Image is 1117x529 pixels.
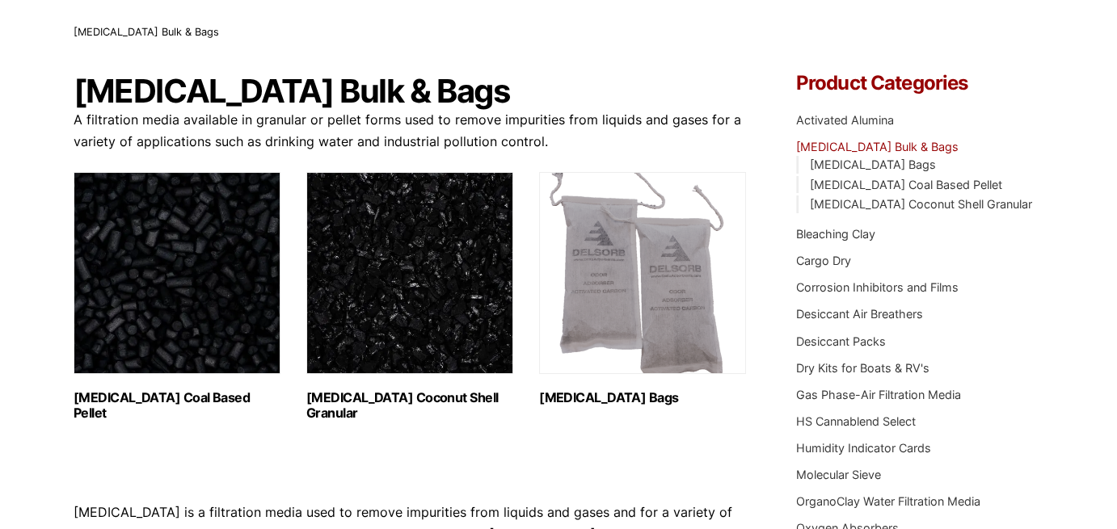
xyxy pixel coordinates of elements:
a: Visit product category Activated Carbon Coal Based Pellet [74,172,280,421]
img: Activated Carbon Coconut Shell Granular [306,172,513,374]
a: OrganoClay Water Filtration Media [796,494,980,508]
p: A filtration media available in granular or pellet forms used to remove impurities from liquids a... [74,109,748,153]
h2: [MEDICAL_DATA] Bags [539,390,746,405]
h1: [MEDICAL_DATA] Bulk & Bags [74,73,748,109]
a: [MEDICAL_DATA] Coal Based Pellet [810,178,1002,191]
h2: [MEDICAL_DATA] Coal Based Pellet [74,390,280,421]
a: Desiccant Packs [796,334,886,348]
a: Humidity Indicator Cards [796,441,931,455]
img: Activated Carbon Coal Based Pellet [74,172,280,374]
a: Dry Kits for Boats & RV's [796,361,929,375]
a: Visit product category Activated Carbon Bags [539,172,746,405]
a: Desiccant Air Breathers [796,307,923,321]
h2: [MEDICAL_DATA] Coconut Shell Granular [306,390,513,421]
h4: Product Categories [796,73,1043,93]
a: HS Cannablend Select [796,414,916,428]
a: [MEDICAL_DATA] Bags [810,157,936,171]
a: [MEDICAL_DATA] Bulk & Bags [796,140,959,153]
a: Molecular Sieve [796,468,881,481]
a: Activated Alumina [796,113,894,127]
span: [MEDICAL_DATA] Bulk & Bags [74,26,219,38]
a: [MEDICAL_DATA] Coconut Shell Granular [810,197,1032,211]
a: Bleaching Clay [796,227,875,241]
img: Activated Carbon Bags [539,172,746,374]
a: Gas Phase-Air Filtration Media [796,388,961,401]
a: Cargo Dry [796,254,851,267]
a: Corrosion Inhibitors and Films [796,280,959,294]
a: Visit product category Activated Carbon Coconut Shell Granular [306,172,513,421]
